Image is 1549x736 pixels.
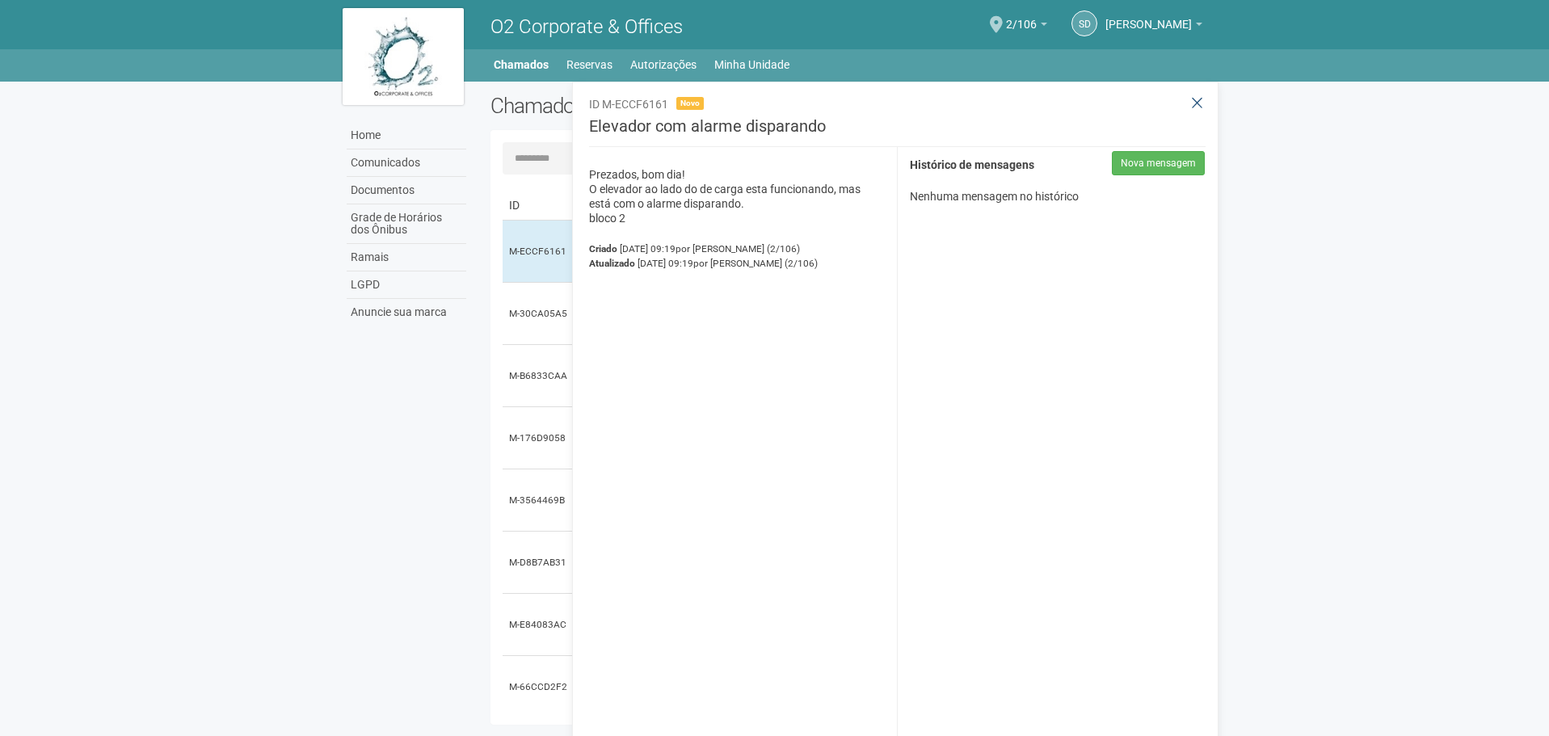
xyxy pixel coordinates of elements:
a: Grade de Horários dos Ônibus [347,204,466,244]
td: M-66CCD2F2 [503,656,575,718]
a: Anuncie sua marca [347,299,466,326]
strong: Histórico de mensagens [910,159,1034,172]
a: Minha Unidade [714,53,789,76]
a: Chamados [494,53,549,76]
p: Prezados, bom dia! O elevador ao lado do de carga esta funcionando, mas está com o alarme dispara... [589,167,885,225]
span: [DATE] 09:19 [620,243,800,254]
img: logo.jpg [343,8,464,105]
a: Reservas [566,53,612,76]
a: [PERSON_NAME] [1105,20,1202,33]
h3: Elevador com alarme disparando [589,118,1206,147]
span: ID M-ECCF6161 [589,98,668,111]
td: M-E84083AC [503,594,575,656]
span: por [PERSON_NAME] (2/106) [676,243,800,254]
span: [DATE] 09:19 [638,258,818,269]
td: M-176D9058 [503,407,575,469]
a: LGPD [347,271,466,299]
strong: Criado [589,243,617,254]
a: 2/106 [1006,20,1047,33]
td: M-ECCF6161 [503,221,575,283]
a: Autorizações [630,53,697,76]
a: Home [347,122,466,149]
a: Ramais [347,244,466,271]
button: Nova mensagem [1112,151,1205,175]
p: Nenhuma mensagem no histórico [910,189,1206,204]
a: Documentos [347,177,466,204]
td: M-30CA05A5 [503,283,575,345]
span: Novo [676,97,704,110]
td: M-D8B7AB31 [503,532,575,594]
strong: Atualizado [589,258,635,269]
a: SD [1071,11,1097,36]
td: M-3564469B [503,469,575,532]
td: ID [503,191,575,221]
span: por [PERSON_NAME] (2/106) [693,258,818,269]
h2: Chamados [490,94,775,118]
a: Comunicados [347,149,466,177]
td: M-B6833CAA [503,345,575,407]
span: 2/106 [1006,2,1037,31]
span: Susi Darlin da Silva Ferreira [1105,2,1192,31]
span: O2 Corporate & Offices [490,15,683,38]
